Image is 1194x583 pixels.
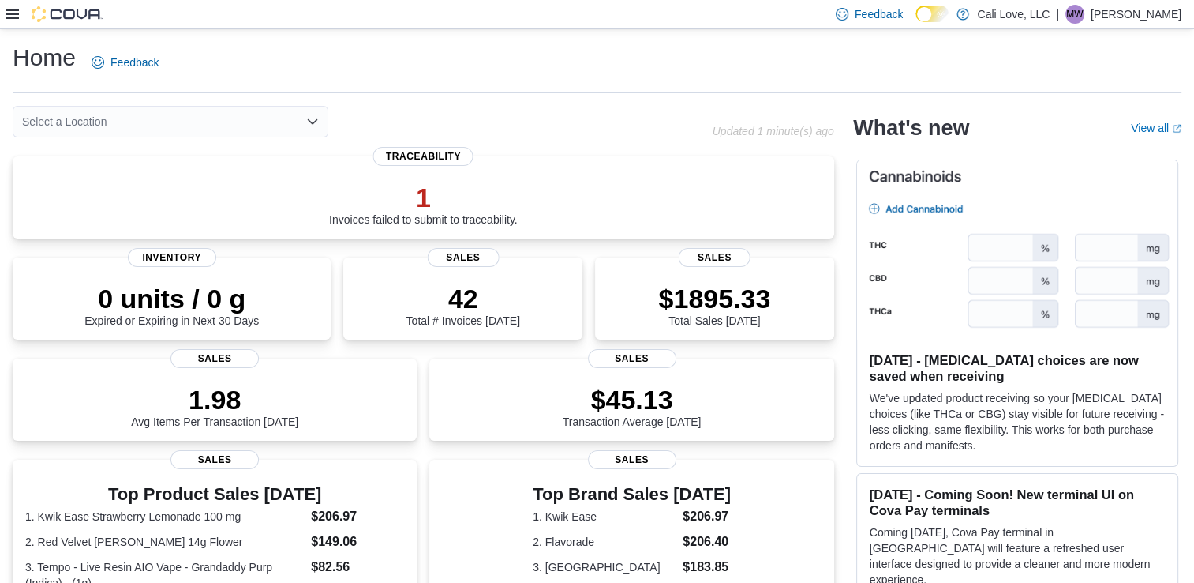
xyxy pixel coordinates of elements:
[25,485,404,504] h3: Top Product Sales [DATE]
[427,248,499,267] span: Sales
[25,509,305,525] dt: 1. Kwik Ease Strawberry Lemonade 100 mg
[533,559,676,575] dt: 3. [GEOGRAPHIC_DATA]
[110,55,159,70] span: Feedback
[84,283,259,314] p: 0 units / 0 g
[311,507,404,526] dd: $206.97
[406,283,520,327] div: Total # Invoices [DATE]
[329,182,518,226] div: Invoices failed to submit to traceability.
[870,390,1165,453] p: We've updated product receiving so your [MEDICAL_DATA] choices (like THCa or CBG) stay visible fo...
[311,558,404,577] dd: $82.56
[1066,5,1083,24] span: MW
[683,532,731,551] dd: $206.40
[13,42,76,73] h1: Home
[658,283,770,327] div: Total Sales [DATE]
[533,509,676,525] dt: 1. Kwik Ease
[373,147,473,166] span: Traceability
[1065,5,1084,24] div: Melissa Wight
[170,450,259,469] span: Sales
[1131,122,1181,134] a: View allExternal link
[311,532,404,551] dd: $149.06
[588,450,676,469] span: Sales
[683,558,731,577] dd: $183.85
[84,283,259,327] div: Expired or Expiring in Next 30 Days
[170,349,259,368] span: Sales
[32,6,103,22] img: Cova
[329,182,518,213] p: 1
[563,384,702,428] div: Transaction Average [DATE]
[306,115,319,128] button: Open list of options
[1056,5,1059,24] p: |
[131,384,298,428] div: Avg Items Per Transaction [DATE]
[1172,124,1181,134] svg: External link
[855,6,903,22] span: Feedback
[588,349,676,368] span: Sales
[853,115,969,141] h2: What's new
[25,534,305,550] dt: 2. Red Velvet [PERSON_NAME] 14g Flower
[713,125,834,137] p: Updated 1 minute(s) ago
[683,507,731,526] dd: $206.97
[870,487,1165,518] h3: [DATE] - Coming Soon! New terminal UI on Cova Pay terminals
[85,47,165,78] a: Feedback
[533,534,676,550] dt: 2. Flavorade
[870,352,1165,384] h3: [DATE] - [MEDICAL_DATA] choices are now saved when receiving
[1091,5,1181,24] p: [PERSON_NAME]
[977,5,1050,24] p: Cali Love, LLC
[915,6,949,22] input: Dark Mode
[563,384,702,416] p: $45.13
[128,248,216,267] span: Inventory
[658,283,770,314] p: $1895.33
[131,384,298,416] p: 1.98
[679,248,750,267] span: Sales
[533,485,731,504] h3: Top Brand Sales [DATE]
[406,283,520,314] p: 42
